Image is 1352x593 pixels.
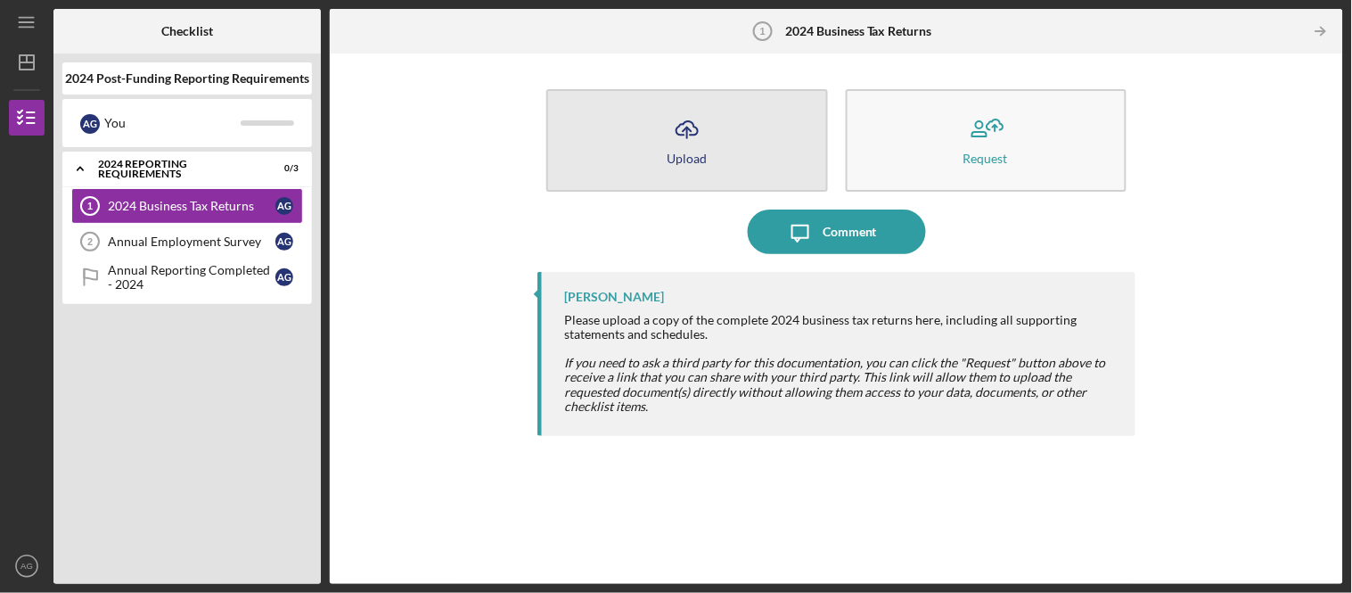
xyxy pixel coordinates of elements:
tspan: 1 [760,26,766,37]
div: 0 / 3 [266,163,299,174]
div: You [104,108,241,138]
div: Request [963,152,1008,165]
div: A G [275,268,293,286]
div: Annual Employment Survey [108,235,275,249]
div: Upload [667,152,707,165]
em: If you need to ask a third party for this documentation, you can click the "Request" button above... [564,355,1105,413]
button: Upload [546,89,827,192]
div: Annual Reporting Completed - 2024 [108,263,275,292]
div: Comment [823,210,877,254]
tspan: 1 [87,201,93,211]
div: Please upload a copy of the complete 2024 business tax returns here, including all supporting sta... [564,313,1117,342]
b: 2024 Business Tax Returns [785,24,932,38]
button: AG [9,548,45,584]
button: Comment [748,210,926,254]
a: Annual Reporting Completed - 2024AG [71,259,303,295]
b: Checklist [161,24,213,38]
text: AG [20,562,33,572]
div: A G [275,197,293,215]
b: 2024 Post-Funding Reporting Requirements [65,71,309,86]
a: 12024 Business Tax ReturnsAG [71,188,303,224]
div: [PERSON_NAME] [564,290,664,304]
div: A G [80,114,100,134]
a: 2Annual Employment SurveyAG [71,224,303,259]
div: A G [275,233,293,251]
div: ​ [564,356,1117,413]
div: 2024 Reporting Requirements [98,159,254,179]
button: Request [846,89,1127,192]
tspan: 2 [87,236,93,247]
div: 2024 Business Tax Returns [108,199,275,213]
